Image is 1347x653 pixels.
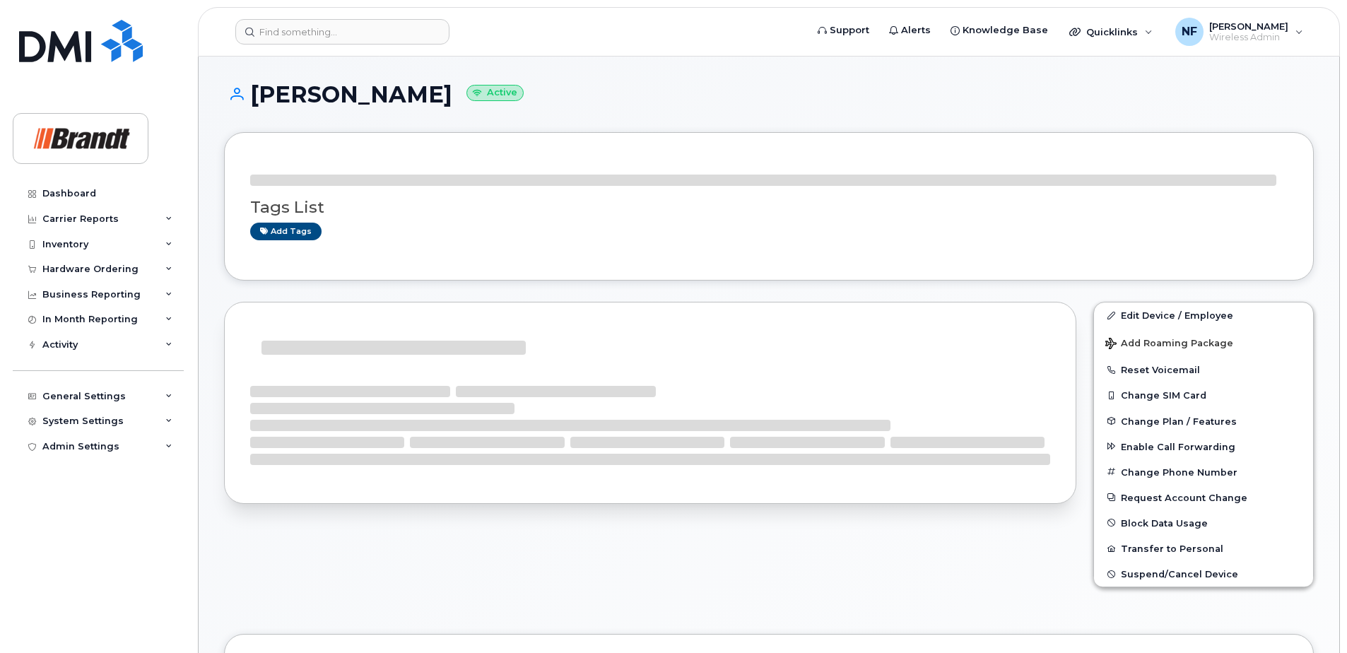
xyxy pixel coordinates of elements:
button: Block Data Usage [1094,510,1313,536]
button: Change Phone Number [1094,459,1313,485]
span: Add Roaming Package [1105,338,1233,351]
button: Add Roaming Package [1094,328,1313,357]
h3: Tags List [250,199,1288,216]
button: Request Account Change [1094,485,1313,510]
h1: [PERSON_NAME] [224,82,1314,107]
a: Add tags [250,223,322,240]
span: Suspend/Cancel Device [1121,569,1238,580]
button: Change SIM Card [1094,382,1313,408]
span: Change Plan / Features [1121,416,1237,426]
button: Enable Call Forwarding [1094,434,1313,459]
button: Reset Voicemail [1094,357,1313,382]
button: Change Plan / Features [1094,408,1313,434]
span: Enable Call Forwarding [1121,441,1235,452]
small: Active [466,85,524,101]
a: Edit Device / Employee [1094,302,1313,328]
button: Suspend/Cancel Device [1094,561,1313,587]
button: Transfer to Personal [1094,536,1313,561]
